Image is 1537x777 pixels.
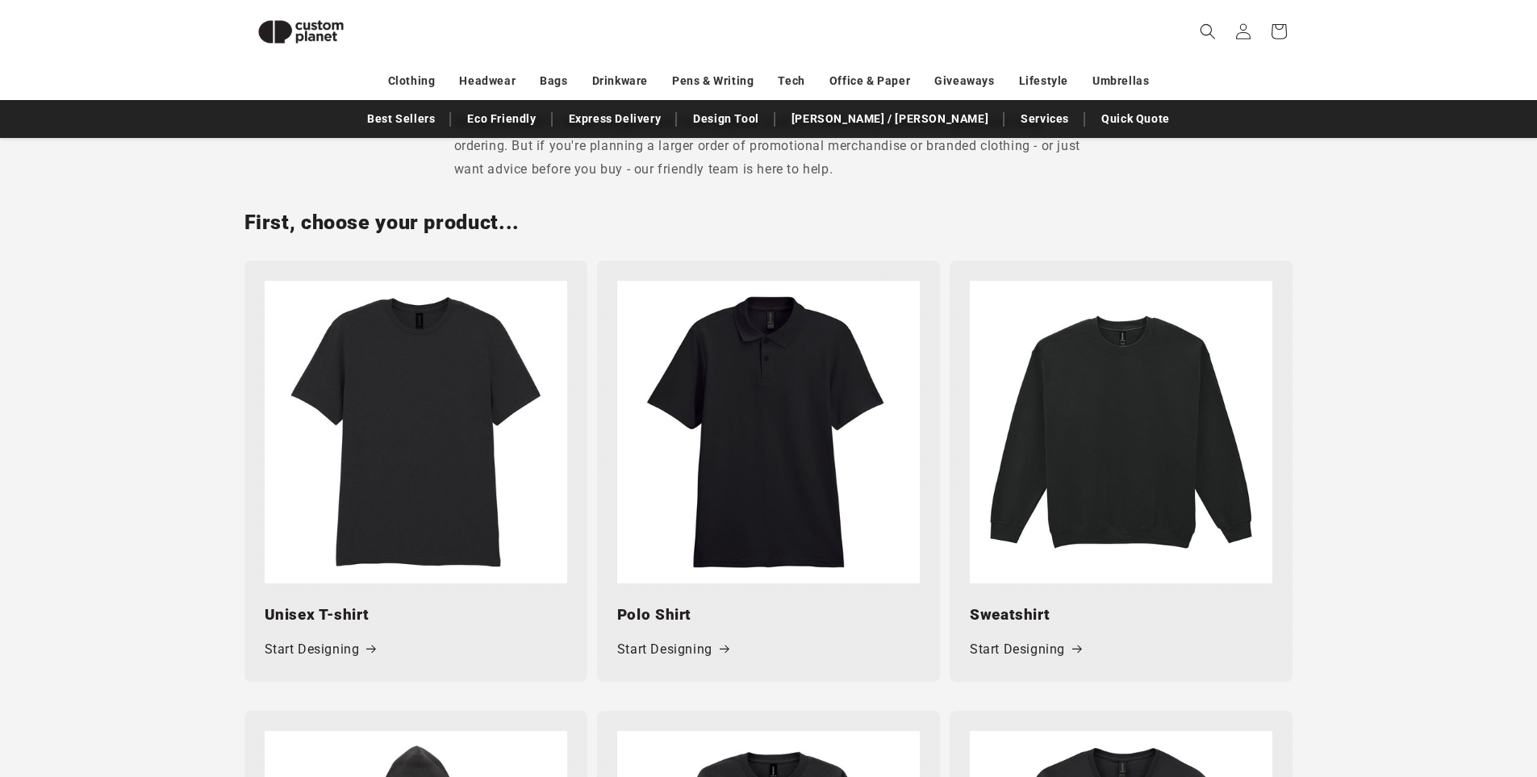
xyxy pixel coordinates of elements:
[244,210,520,236] h2: First, choose your product...
[970,638,1081,662] a: Start Designing
[1190,14,1226,49] summary: Search
[244,6,357,57] img: Custom Planet
[561,105,670,133] a: Express Delivery
[265,638,376,662] a: Start Designing
[1019,67,1068,95] a: Lifestyle
[265,281,567,583] img: Softstyle™ adult ringspun t-shirt
[540,67,567,95] a: Bags
[617,604,920,626] h3: Polo Shirt
[454,111,1084,181] p: We've included a select range of our most popular and well stocked products for quick and easy or...
[970,281,1272,583] img: Heavy Blend adult crew neck sweatshirt
[459,105,544,133] a: Eco Friendly
[1013,105,1077,133] a: Services
[388,67,436,95] a: Clothing
[778,67,804,95] a: Tech
[672,67,754,95] a: Pens & Writing
[1456,700,1537,777] iframe: Chat Widget
[359,105,443,133] a: Best Sellers
[617,281,920,583] img: Softstyle™ adult double piqué polo
[617,638,729,662] a: Start Designing
[934,67,994,95] a: Giveaways
[970,604,1272,626] h3: Sweatshirt
[685,105,767,133] a: Design Tool
[829,67,910,95] a: Office & Paper
[592,67,648,95] a: Drinkware
[783,105,996,133] a: [PERSON_NAME] / [PERSON_NAME]
[1092,67,1149,95] a: Umbrellas
[459,67,516,95] a: Headwear
[265,604,567,626] h3: Unisex T-shirt
[1093,105,1178,133] a: Quick Quote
